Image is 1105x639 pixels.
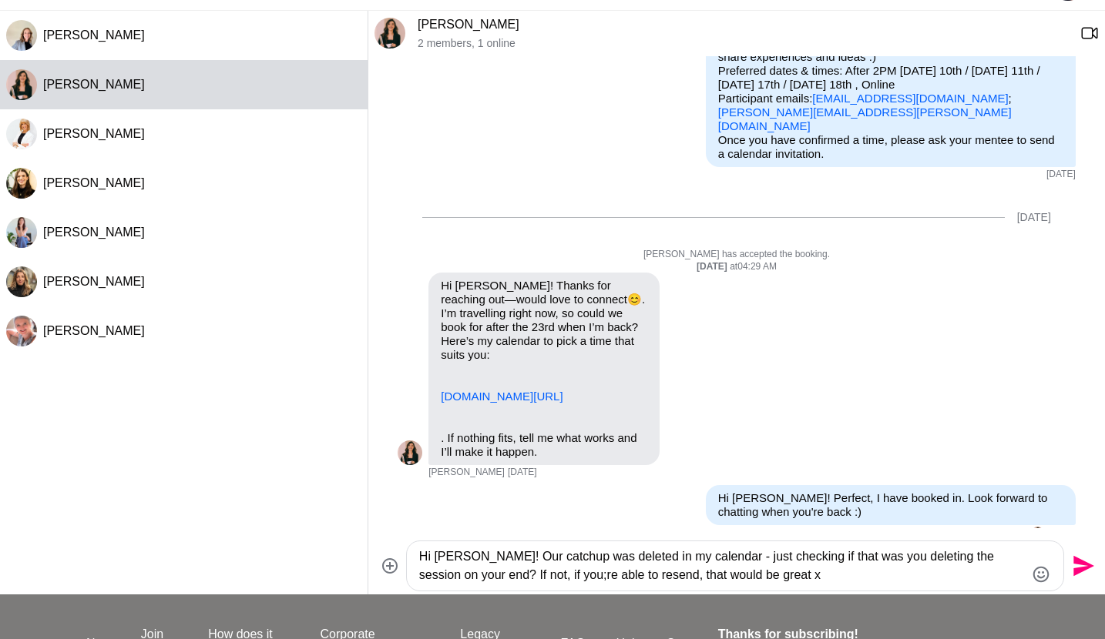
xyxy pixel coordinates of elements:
p: Hi [PERSON_NAME]! Perfect, I have booked in. Look forward to chatting when you're back :) [718,491,1063,519]
time: 2025-09-04T18:33:54.422Z [508,467,537,479]
img: M [398,440,422,465]
span: [PERSON_NAME] [43,28,145,42]
button: Send [1064,549,1099,584]
div: Georgina Barnes [6,217,37,248]
div: Sarah Howell [6,20,37,51]
img: K [6,119,37,149]
div: Kat Millar [6,119,37,149]
img: M [374,18,405,49]
p: Hi [PERSON_NAME]! Thanks for reaching out—would love to connect . I’m travelling right now, so co... [441,279,647,362]
textarea: Type your message [419,547,1025,584]
div: Mariana Queiroz [374,18,405,49]
img: V [6,266,37,297]
span: [PERSON_NAME] [428,467,505,479]
span: [PERSON_NAME] [43,127,145,140]
img: G [6,217,37,248]
img: M [6,69,37,100]
div: Mariana Queiroz [1032,527,1043,538]
p: [PERSON_NAME] has accepted the booking. [398,249,1076,261]
p: 2 members , 1 online [418,37,1068,50]
p: Once you have confirmed a time, please ask your mentee to send a calendar invitation. [718,133,1063,161]
time: 2025-09-04T22:41:48.413Z [1046,527,1076,539]
div: at 04:29 AM [398,261,1076,273]
a: [PERSON_NAME][EMAIL_ADDRESS][PERSON_NAME][DOMAIN_NAME] [718,105,1012,132]
div: Mariana Queiroz [6,69,37,100]
a: [DOMAIN_NAME][URL] [441,390,563,403]
span: [PERSON_NAME] [43,78,145,91]
span: [PERSON_NAME] [43,226,145,239]
span: 😊 [627,293,642,306]
img: K [6,316,37,346]
div: Mariana Queiroz [398,440,422,465]
span: [PERSON_NAME] [43,324,145,337]
strong: [DATE] [697,261,730,272]
a: [EMAIL_ADDRESS][DOMAIN_NAME] [812,92,1008,105]
div: Kiera Eardley [6,168,37,199]
time: 2025-09-01T22:20:28.139Z [1046,169,1076,181]
span: [PERSON_NAME] [43,176,145,189]
a: [PERSON_NAME] [418,18,519,31]
button: Emoji picker [1032,565,1050,584]
p: . If nothing fits, tell me what works and I’ll make it happen. [441,431,647,459]
div: Vanessa Sammut [6,266,37,297]
img: K [6,168,37,199]
div: Karen Dess [6,316,37,346]
div: [DATE] [1017,211,1051,224]
img: M [1032,527,1043,538]
span: [PERSON_NAME] [43,275,145,288]
img: S [6,20,37,51]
